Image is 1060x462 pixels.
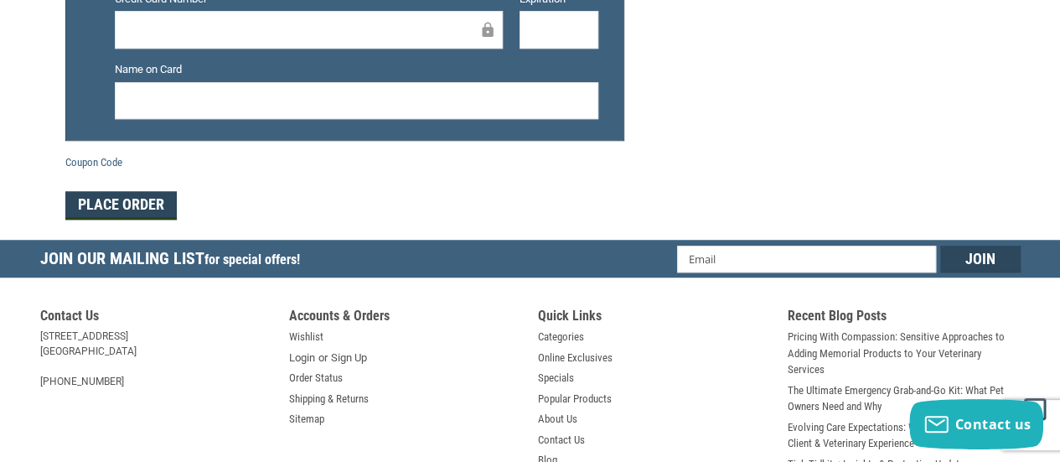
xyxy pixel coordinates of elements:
[204,252,300,267] span: for special offers!
[788,308,1021,329] h5: Recent Blog Posts
[538,391,612,407] a: Popular Products
[538,329,584,345] a: Categories
[308,350,338,366] span: or
[788,382,1021,415] a: The Ultimate Emergency Grab-and-Go Kit: What Pet Owners Need and Why
[289,308,522,329] h5: Accounts & Orders
[289,350,315,366] a: Login
[940,246,1021,273] input: Join
[538,370,574,387] a: Specials
[955,415,1032,433] span: Contact us
[40,329,273,389] address: [STREET_ADDRESS] [GEOGRAPHIC_DATA] [PHONE_NUMBER]
[289,391,369,407] a: Shipping & Returns
[538,308,771,329] h5: Quick Links
[538,432,585,449] a: Contact Us
[788,419,1021,452] a: Evolving Care Expectations: Ways to Enhance the Client & Veterinary Experience
[289,370,343,387] a: Order Status
[40,240,308,283] h5: Join Our Mailing List
[788,329,1021,378] a: Pricing With Compassion: Sensitive Approaches to Adding Memorial Products to Your Veterinary Serv...
[331,350,367,366] a: Sign Up
[677,246,936,273] input: Email
[289,411,324,428] a: Sitemap
[909,399,1043,449] button: Contact us
[289,329,323,345] a: Wishlist
[538,411,577,428] a: About Us
[65,156,122,169] a: Coupon Code
[115,61,598,78] label: Name on Card
[538,350,613,366] a: Online Exclusives
[65,191,177,220] button: Place Order
[40,308,273,329] h5: Contact Us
